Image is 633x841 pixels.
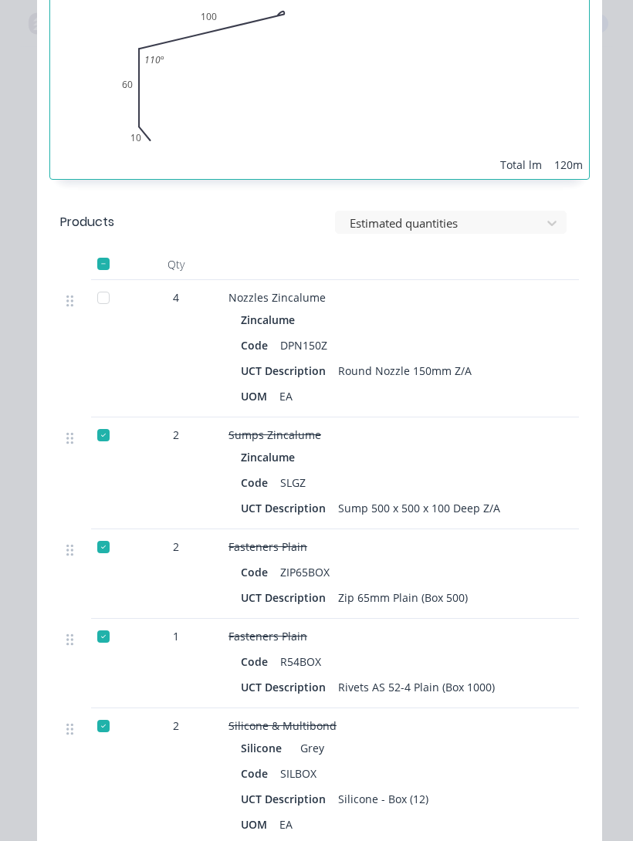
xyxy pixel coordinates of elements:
[273,813,299,836] div: EA
[332,676,501,698] div: Rivets AS 52-4 Plain (Box 1000)
[241,309,301,331] div: Zincalume
[500,157,542,173] div: Total lm
[228,629,307,643] span: Fasteners Plain
[241,586,332,609] div: UCT Description
[274,762,323,785] div: SILBOX
[241,561,274,583] div: Code
[173,427,179,443] span: 2
[228,539,307,554] span: Fasteners Plain
[554,157,583,173] div: 120m
[241,497,332,519] div: UCT Description
[241,737,288,759] div: Silicone
[274,650,327,673] div: R54BOX
[241,788,332,810] div: UCT Description
[228,718,337,733] span: Silicone & Multibond
[241,676,332,698] div: UCT Description
[332,497,506,519] div: Sump 500 x 500 x 100 Deep Z/A
[332,788,435,810] div: Silicone - Box (12)
[274,471,312,494] div: SLGZ
[173,718,179,734] span: 2
[60,213,114,231] div: Products
[294,737,324,759] div: Grey
[274,561,336,583] div: ZIP65BOX
[241,471,274,494] div: Code
[273,385,299,407] div: EA
[241,360,332,382] div: UCT Description
[241,334,274,356] div: Code
[241,385,273,407] div: UOM
[332,360,478,382] div: Round Nozzle 150mm Z/A
[173,539,179,555] span: 2
[228,290,326,305] span: Nozzles Zincalume
[241,762,274,785] div: Code
[274,334,333,356] div: DPN150Z
[241,446,301,468] div: Zincalume
[228,427,321,442] span: Sumps Zincalume
[241,813,273,836] div: UOM
[173,628,179,644] span: 1
[173,289,179,306] span: 4
[130,249,222,280] div: Qty
[332,586,474,609] div: Zip 65mm Plain (Box 500)
[241,650,274,673] div: Code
